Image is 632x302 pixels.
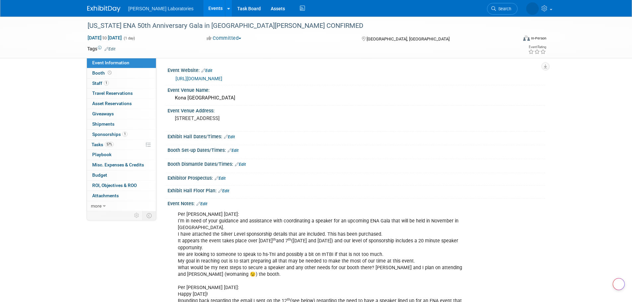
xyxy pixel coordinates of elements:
pre: [STREET_ADDRESS] [175,115,317,121]
td: Personalize Event Tab Strip [131,211,143,220]
a: Edit [224,135,235,139]
span: Tasks [92,142,114,147]
a: Attachments [87,191,156,201]
span: Giveaways [92,111,114,116]
span: [PERSON_NAME] Laboratories [128,6,194,11]
a: Misc. Expenses & Credits [87,160,156,170]
div: Event Venue Name: [168,85,545,93]
img: ExhibitDay [87,6,120,12]
a: Edit [105,47,115,51]
span: to [102,35,108,40]
a: more [87,201,156,211]
span: [DATE] [DATE] [87,35,122,41]
sup: th [287,297,290,302]
a: Shipments [87,119,156,129]
a: Edit [218,189,229,193]
span: Travel Reservations [92,91,133,96]
img: Tisha Davis [526,2,539,15]
div: Exhibit Hall Floor Plan: [168,186,545,194]
div: Kona [GEOGRAPHIC_DATA] [173,93,540,103]
span: Event Information [92,60,129,65]
span: ROI, Objectives & ROO [92,183,137,188]
div: In-Person [531,36,546,41]
span: Asset Reservations [92,101,132,106]
a: Edit [215,176,226,181]
span: Attachments [92,193,119,198]
td: Toggle Event Tabs [142,211,156,220]
span: [GEOGRAPHIC_DATA], [GEOGRAPHIC_DATA] [367,36,450,41]
a: Edit [228,148,239,153]
a: [URL][DOMAIN_NAME] [176,76,222,81]
a: Playbook [87,150,156,160]
span: Booth not reserved yet [106,70,113,75]
span: Playbook [92,152,111,157]
div: Booth Set-up Dates/Times: [168,145,545,154]
span: (1 day) [123,36,135,40]
a: Travel Reservations [87,89,156,98]
a: Booth [87,68,156,78]
span: Shipments [92,121,114,127]
a: Tasks57% [87,140,156,150]
span: Budget [92,172,107,178]
span: Booth [92,70,113,76]
div: Event Notes: [168,199,545,207]
span: 1 [122,132,127,137]
div: Exhibitor Prospectus: [168,173,545,182]
div: Event Venue Address: [168,106,545,114]
span: Sponsorships [92,132,127,137]
a: Giveaways [87,109,156,119]
a: Event Information [87,58,156,68]
button: Committed [204,35,244,42]
a: Sponsorships1 [87,130,156,140]
sup: th [288,237,291,242]
a: Asset Reservations [87,99,156,109]
div: Booth Dismantle Dates/Times: [168,159,545,168]
div: Exhibit Hall Dates/Times: [168,132,545,140]
a: Edit [196,202,207,206]
a: ROI, Objectives & ROO [87,181,156,191]
span: 57% [105,142,114,147]
span: 1 [104,81,109,86]
a: Staff1 [87,79,156,89]
img: Format-Inperson.png [523,35,530,41]
a: Edit [201,68,212,73]
span: Search [496,6,511,11]
div: Event Rating [528,45,546,49]
a: Budget [87,170,156,180]
div: Event Format [478,34,547,44]
div: [US_STATE] ENA 50th Anniversary Gala in [GEOGRAPHIC_DATA][PERSON_NAME] CONFIRMED [85,20,508,32]
span: Staff [92,81,109,86]
sup: th [273,237,276,242]
a: Edit [235,162,246,167]
span: more [91,203,102,209]
div: Event Website: [168,65,545,74]
td: Tags [87,45,115,52]
a: Search [487,3,518,15]
span: Misc. Expenses & Credits [92,162,144,167]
